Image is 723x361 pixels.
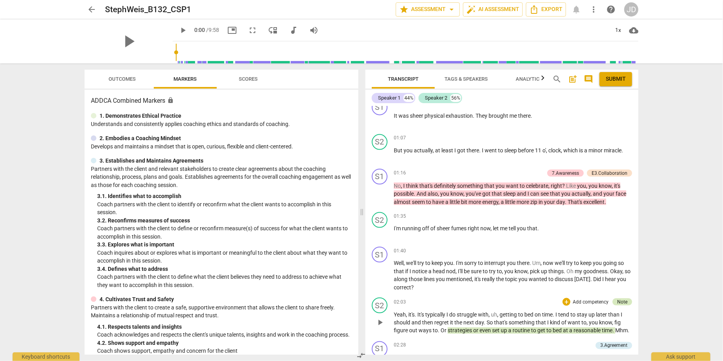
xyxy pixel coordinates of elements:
div: Change speaker [372,212,387,228]
span: off [422,225,430,231]
div: 56% [450,94,461,102]
span: know [515,268,527,274]
p: Add competency [572,299,609,306]
span: I [602,276,605,282]
div: Note [617,298,627,305]
span: up [541,268,548,274]
span: you [518,276,529,282]
span: play_arrow [375,318,385,328]
span: cloud_download [629,26,638,35]
span: tell [509,225,517,231]
span: Okay [610,268,622,274]
button: Picture in picture [225,23,239,37]
span: got [457,147,467,154]
span: sure [471,268,483,274]
p: Coach partners with the client to define or reconfirm measure(s) of success for what the client w... [97,224,352,241]
div: E3.Collaboration [592,170,627,177]
span: we'll [406,260,417,266]
span: more [516,199,530,205]
span: to [478,260,484,266]
span: 11 [535,147,542,154]
span: correct [394,284,411,291]
span: to [426,199,432,205]
span: you've [466,191,482,197]
span: o' [542,147,546,154]
span: 0:00 [194,27,205,33]
span: 01:40 [394,248,406,254]
span: to [518,311,524,318]
span: really [482,276,496,282]
span: play_arrow [178,26,188,35]
span: , [406,311,408,318]
span: Did [593,276,602,282]
p: 1. Demonstrates Ethical Practice [100,112,181,120]
div: Change speaker [372,100,387,115]
span: to [548,276,555,282]
span: , [404,260,406,266]
span: , [548,183,551,189]
span: sleep [504,147,518,154]
span: Export [529,5,563,14]
span: know [599,183,612,189]
span: They [476,113,489,119]
span: a [584,147,588,154]
span: try [566,260,574,266]
span: be [464,268,471,274]
button: Fullscreen [245,23,260,37]
div: 44% [404,94,414,102]
div: Change speaker [372,169,387,185]
span: excellent [583,199,605,205]
span: typically [425,311,446,318]
div: 3. 1. Identifies what to accomplish [97,192,352,200]
span: which [563,147,579,154]
span: 01:35 [394,213,406,220]
span: [DATE] [574,276,590,282]
a: Help [604,2,618,17]
span: . [565,199,568,205]
div: 3. 3. Explores what is important [97,241,352,249]
span: seem [412,199,426,205]
span: a [428,268,433,274]
span: going [603,260,618,266]
span: head [433,268,446,274]
span: little [450,199,461,205]
span: help [606,5,616,14]
span: , [456,268,458,274]
span: , [433,147,435,154]
span: that [484,183,496,189]
span: pick [530,268,541,274]
div: 7.Awareness [552,170,579,177]
p: Coach partners with the client to define what the client believes they need to address to achieve... [97,273,352,289]
span: . [607,268,610,274]
span: have [432,199,445,205]
button: Switch to audio player [286,23,301,37]
span: you [496,183,506,189]
span: there [467,147,479,154]
span: actually [414,147,433,154]
span: . [564,268,566,274]
span: arrow_back [87,5,96,14]
span: I'm [456,260,464,266]
span: . [415,311,417,318]
span: you [617,276,626,282]
span: you [444,260,453,266]
span: so [625,268,631,274]
span: Analytics [516,76,542,82]
span: along [394,276,409,282]
button: Search [551,73,563,85]
span: mentioned [446,276,472,282]
span: AI Assessment [467,5,519,14]
span: right [551,183,562,189]
span: that [394,268,405,274]
span: know [450,191,463,197]
span: Filler word [532,260,540,266]
span: that [550,191,561,197]
span: audiotrack [289,26,298,35]
span: try [489,268,497,274]
span: , [489,311,491,318]
span: hear [605,276,617,282]
span: try [417,260,425,266]
span: sleep [503,191,517,197]
button: View player as separate pane [266,23,280,37]
span: you [588,183,599,189]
